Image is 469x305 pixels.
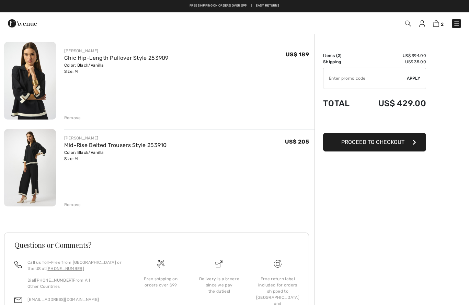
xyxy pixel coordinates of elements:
[64,202,81,208] div: Remove
[64,115,81,121] div: Remove
[4,42,56,120] img: Chic Hip-Length Pullover Style 253909
[64,142,167,148] a: Mid-Rise Belted Trousers Style 253910
[433,20,439,27] img: Shopping Bag
[433,19,444,27] a: 2
[286,51,309,58] span: US$ 189
[251,3,252,8] span: |
[157,260,164,268] img: Free shipping on orders over $99
[256,3,279,8] a: Easy Returns
[64,135,167,141] div: [PERSON_NAME]
[453,20,460,27] img: Menu
[360,59,426,65] td: US$ 35.00
[27,297,99,302] a: [EMAIL_ADDRESS][DOMAIN_NAME]
[64,55,169,61] a: Chic Hip-Length Pullover Style 253909
[323,115,426,131] iframe: PayPal
[14,261,22,268] img: call
[14,296,22,304] img: email
[27,259,123,272] p: Call us Toll-Free from [GEOGRAPHIC_DATA] or the US at
[419,20,425,27] img: My Info
[323,59,360,65] td: Shipping
[274,260,282,268] img: Free shipping on orders over $99
[323,133,426,151] button: Proceed to Checkout
[323,92,360,115] td: Total
[405,21,411,26] img: Search
[215,260,223,268] img: Delivery is a breeze since we pay the duties!
[64,62,169,75] div: Color: Black/Vanilla Size: M
[190,3,247,8] a: Free shipping on orders over $99
[341,139,404,145] span: Proceed to Checkout
[360,53,426,59] td: US$ 394.00
[285,138,309,145] span: US$ 205
[4,129,56,207] img: Mid-Rise Belted Trousers Style 253910
[407,75,421,81] span: Apply
[64,149,167,162] div: Color: Black/Vanilla Size: M
[195,276,243,294] div: Delivery is a breeze since we pay the duties!
[46,266,84,271] a: [PHONE_NUMBER]
[64,48,169,54] div: [PERSON_NAME]
[35,278,73,283] a: [PHONE_NUMBER]
[14,241,299,248] h3: Questions or Comments?
[8,16,37,30] img: 1ère Avenue
[360,92,426,115] td: US$ 429.00
[137,276,184,288] div: Free shipping on orders over $99
[338,53,340,58] span: 2
[8,20,37,26] a: 1ère Avenue
[323,68,407,89] input: Promo code
[323,53,360,59] td: Items ( )
[27,277,123,290] p: Dial From All Other Countries
[441,22,444,27] span: 2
